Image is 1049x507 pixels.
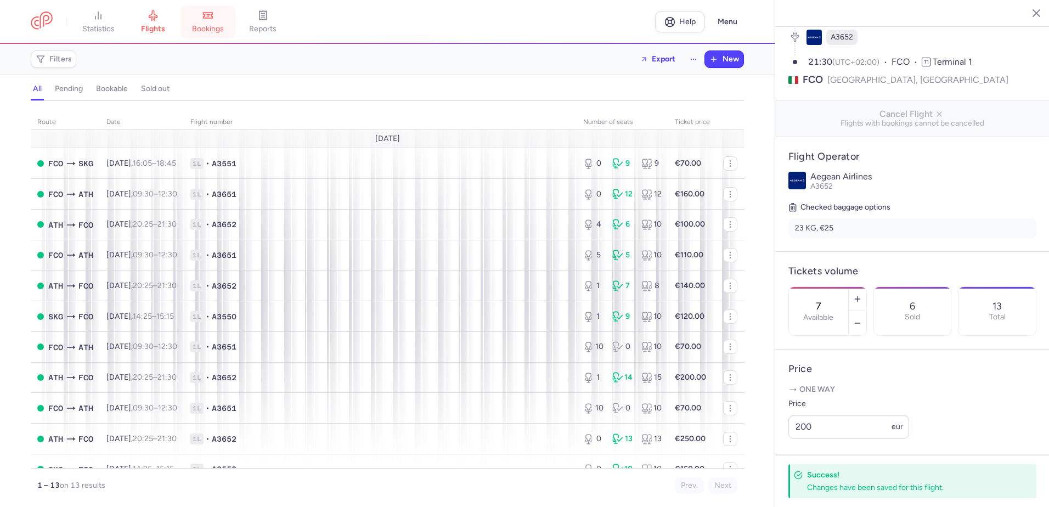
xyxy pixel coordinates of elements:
span: [DATE], [106,219,177,229]
span: • [206,403,210,414]
div: 0 [583,464,604,475]
time: 12:30 [158,342,177,351]
div: 15 [641,372,662,383]
strong: €70.00 [675,159,701,168]
div: 10 [612,464,633,475]
span: A3652 [212,280,236,291]
strong: €250.00 [675,434,706,443]
span: FCO [48,341,63,353]
button: New [705,51,743,67]
time: 20:25 [133,434,153,443]
span: FCO [78,280,93,292]
div: 14 [612,372,633,383]
span: T1 [922,58,930,66]
div: 5 [612,250,633,261]
span: FCO [48,249,63,261]
span: FCO [48,402,63,414]
span: A3550 [212,311,236,322]
a: reports [235,10,290,34]
span: [DATE], [106,373,177,382]
span: – [133,281,177,290]
th: Flight number [184,114,577,131]
p: Total [989,313,1006,322]
div: 10 [583,403,604,414]
strong: €150.00 [675,464,704,474]
p: 13 [992,301,1002,312]
input: --- [788,415,909,439]
span: [DATE] [375,134,400,143]
span: ATH [48,371,63,384]
span: Flights with bookings cannot be cancelled [784,119,1041,128]
div: 13 [641,433,662,444]
th: route [31,114,100,131]
span: – [133,434,177,443]
h4: bookable [96,84,128,94]
span: [DATE], [106,464,174,474]
span: SKG [48,464,63,476]
a: Help [655,12,704,32]
time: 21:30 [808,57,832,67]
span: • [206,433,210,444]
label: Available [803,313,833,322]
h4: Tickets volume [788,265,1036,278]
div: 0 [583,433,604,444]
time: 20:25 [133,219,153,229]
strong: €200.00 [675,373,706,382]
div: 12 [612,189,633,200]
span: – [133,219,177,229]
span: Filters [49,55,72,64]
time: 15:15 [156,464,174,474]
span: [DATE], [106,250,177,260]
button: Export [633,50,683,68]
span: [DATE], [106,189,177,199]
time: 14:25 [133,312,152,321]
strong: €120.00 [675,312,704,321]
time: 12:30 [158,403,177,413]
span: 1L [190,219,204,230]
h4: Flight Operator [788,150,1036,163]
time: 09:30 [133,189,154,199]
div: 4 [583,219,604,230]
th: Ticket price [668,114,717,131]
a: bookings [181,10,235,34]
span: FCO [48,188,63,200]
span: – [133,342,177,351]
span: SKG [78,157,93,170]
span: (UTC+02:00) [832,58,879,67]
time: 20:25 [133,281,153,290]
span: • [206,280,210,291]
div: 10 [641,341,662,352]
a: flights [126,10,181,34]
h4: pending [55,84,83,94]
time: 09:30 [133,403,154,413]
img: Aegean Airlines logo [788,172,806,189]
span: FCO [48,157,63,170]
strong: €70.00 [675,403,701,413]
span: Terminal 1 [933,57,972,67]
div: 13 [612,433,633,444]
span: A3652 [810,182,833,191]
span: flights [141,24,165,34]
span: FCO [78,433,93,445]
h4: Success! [807,470,1012,480]
div: 10 [583,341,604,352]
li: 23 KG, €25 [788,218,1036,238]
span: FCO [78,219,93,231]
div: 0 [583,189,604,200]
span: A3651 [212,341,236,352]
time: 12:30 [158,250,177,260]
span: FCO [78,311,93,323]
span: A3652 [212,219,236,230]
span: [DATE], [106,342,177,351]
span: • [206,158,210,169]
span: • [206,341,210,352]
time: 21:30 [157,434,177,443]
h4: sold out [141,84,170,94]
span: ATH [78,188,93,200]
span: A3652 [212,372,236,383]
strong: €100.00 [675,219,705,229]
h4: Price [788,363,1036,375]
th: number of seats [577,114,668,131]
p: Aegean Airlines [810,172,1036,182]
time: 18:45 [156,159,176,168]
